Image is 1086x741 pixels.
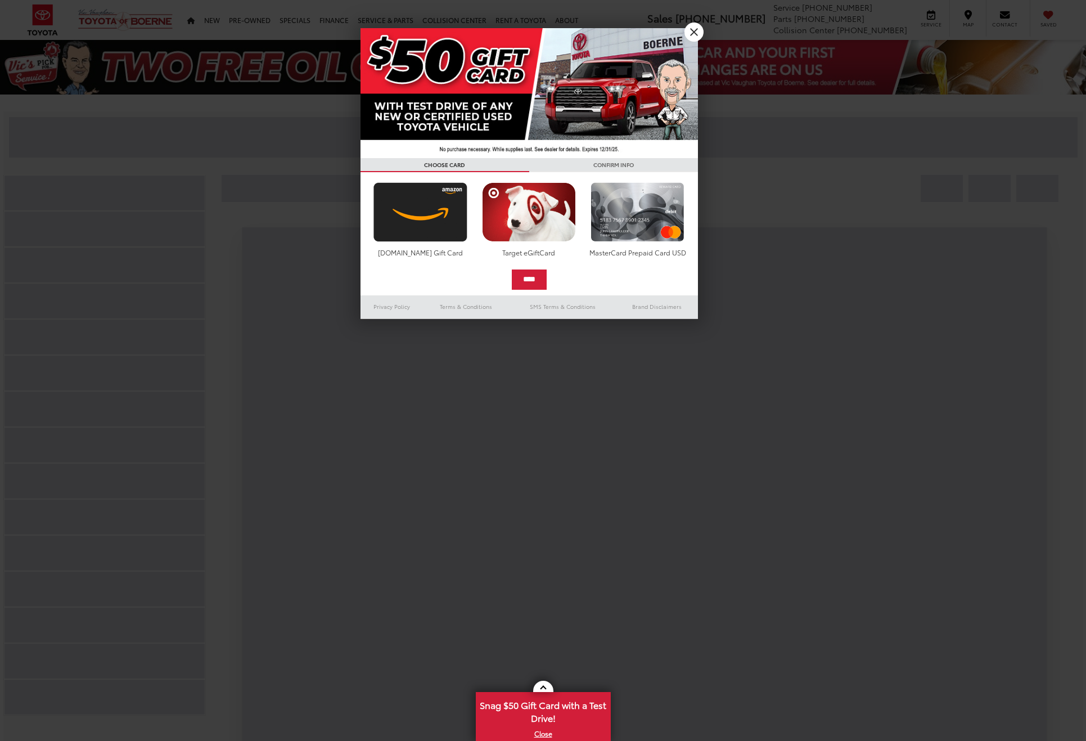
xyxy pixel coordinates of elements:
img: 42635_top_851395.jpg [361,28,698,158]
a: SMS Terms & Conditions [510,300,616,313]
span: Snag $50 Gift Card with a Test Drive! [477,693,610,727]
div: Target eGiftCard [479,248,579,257]
img: targetcard.png [479,182,579,242]
div: MasterCard Prepaid Card USD [588,248,687,257]
div: [DOMAIN_NAME] Gift Card [371,248,470,257]
h3: CONFIRM INFO [529,158,698,172]
img: amazoncard.png [371,182,470,242]
a: Privacy Policy [361,300,423,313]
h3: CHOOSE CARD [361,158,529,172]
img: mastercard.png [588,182,687,242]
a: Terms & Conditions [423,300,509,313]
a: Brand Disclaimers [616,300,698,313]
